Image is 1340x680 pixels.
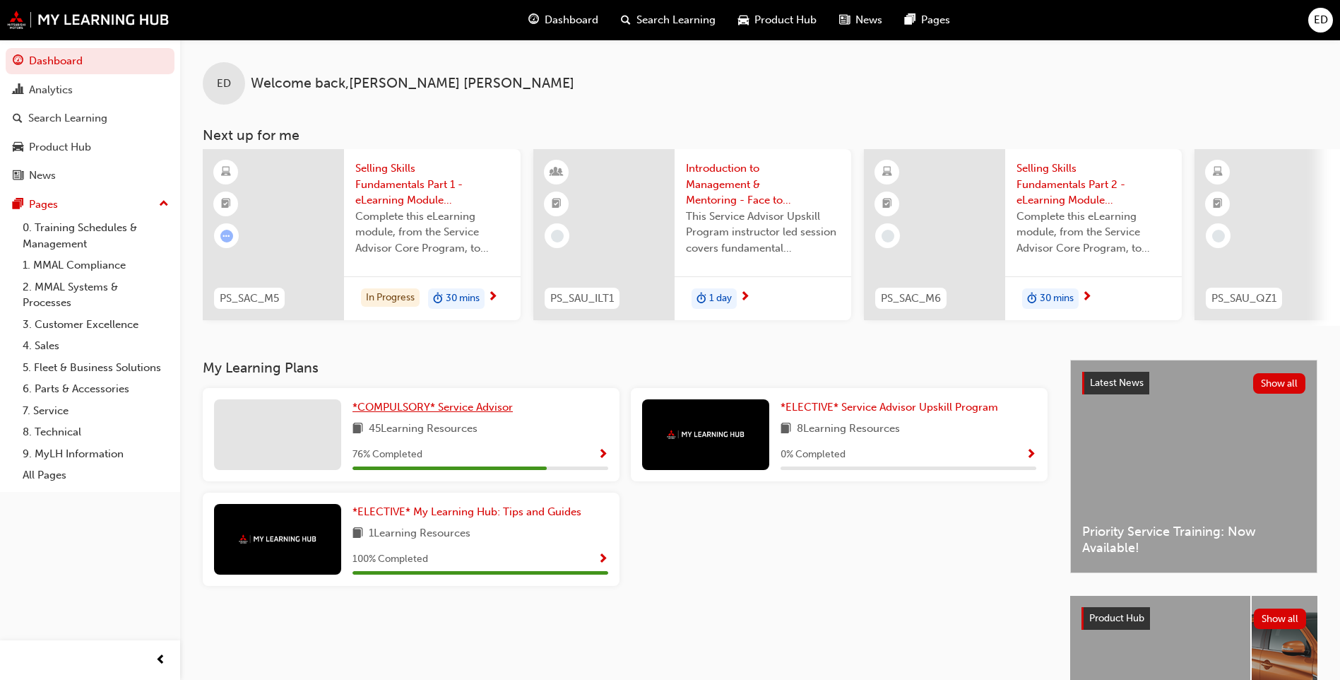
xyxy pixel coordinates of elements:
span: prev-icon [155,652,166,669]
button: Show Progress [598,551,608,568]
a: Product HubShow all [1081,607,1306,630]
span: duration-icon [1027,290,1037,308]
span: pages-icon [13,199,23,211]
span: news-icon [839,11,850,29]
a: News [6,163,174,189]
span: next-icon [1081,291,1092,304]
span: next-icon [487,291,498,304]
span: learningResourceType_ELEARNING-icon [1213,163,1223,182]
span: 30 mins [446,291,480,307]
span: Show Progress [598,553,608,566]
span: booktick-icon [882,195,892,213]
a: PS_SAU_ILT1Introduction to Management & Mentoring - Face to Face Instructor Led Training (Service... [533,149,851,320]
span: Pages [921,12,950,28]
button: Show Progress [1026,446,1036,464]
a: news-iconNews [828,6,894,35]
a: *COMPULSORY* Service Advisor [352,399,518,416]
span: learningResourceType_ELEARNING-icon [221,163,231,182]
button: Pages [6,192,174,218]
a: *ELECTIVE* My Learning Hub: Tips and Guides [352,504,587,520]
span: pages-icon [905,11,915,29]
span: booktick-icon [1213,195,1223,213]
div: Search Learning [28,110,107,127]
a: Search Learning [6,105,174,131]
span: ED [1314,12,1328,28]
a: 0. Training Schedules & Management [17,217,174,254]
span: This Service Advisor Upskill Program instructor led session covers fundamental management styles ... [686,209,840,257]
button: DashboardAnalyticsSearch LearningProduct HubNews [6,45,174,192]
a: 9. MyLH Information [17,443,174,465]
span: 100 % Completed [352,551,428,568]
span: PS_SAU_ILT1 [550,291,614,307]
span: book-icon [352,525,363,543]
span: Show Progress [1026,449,1036,462]
a: pages-iconPages [894,6,961,35]
span: guage-icon [528,11,539,29]
h3: Next up for me [180,127,1340,143]
h3: My Learning Plans [203,360,1048,376]
span: *ELECTIVE* Service Advisor Upskill Program [781,401,998,414]
span: 45 Learning Resources [369,421,478,438]
span: chart-icon [13,84,23,97]
span: Show Progress [598,449,608,462]
a: PS_SAC_M5Selling Skills Fundamentals Part 1 - eLearning Module (Service Advisor Core Program)Comp... [203,149,521,320]
a: 7. Service [17,400,174,422]
div: Analytics [29,82,73,98]
a: Latest NewsShow all [1082,372,1305,394]
a: Product Hub [6,134,174,160]
span: 1 day [709,291,732,307]
span: car-icon [738,11,749,29]
img: mmal [239,534,316,544]
span: Complete this eLearning module, from the Service Advisor Core Program, to develop an understandin... [1016,209,1170,257]
span: booktick-icon [221,195,231,213]
a: 1. MMAL Compliance [17,254,174,276]
span: *ELECTIVE* My Learning Hub: Tips and Guides [352,505,581,518]
span: News [855,12,882,28]
span: learningRecordVerb_ATTEMPT-icon [220,230,233,242]
a: 4. Sales [17,335,174,357]
a: 5. Fleet & Business Solutions [17,357,174,379]
img: mmal [667,430,745,439]
a: 2. MMAL Systems & Processes [17,276,174,314]
a: *ELECTIVE* Service Advisor Upskill Program [781,399,1004,416]
span: 0 % Completed [781,447,846,463]
span: 8 Learning Resources [797,421,900,438]
span: next-icon [740,291,750,304]
div: In Progress [361,288,420,307]
span: PS_SAC_M6 [881,291,941,307]
span: Priority Service Training: Now Available! [1082,524,1305,556]
span: Welcome back , [PERSON_NAME] [PERSON_NAME] [251,76,574,92]
span: search-icon [621,11,631,29]
span: learningResourceType_INSTRUCTOR_LED-icon [552,163,562,182]
a: 8. Technical [17,421,174,443]
span: booktick-icon [552,195,562,213]
div: News [29,168,56,184]
a: search-iconSearch Learning [610,6,727,35]
span: Product Hub [754,12,817,28]
button: Show all [1254,609,1307,629]
span: book-icon [781,421,791,438]
span: Introduction to Management & Mentoring - Face to Face Instructor Led Training (Service Advisor Up... [686,160,840,209]
a: 6. Parts & Accessories [17,378,174,400]
span: ED [217,76,231,92]
button: Show all [1253,373,1306,394]
span: 30 mins [1040,291,1074,307]
button: ED [1308,8,1333,33]
span: Dashboard [545,12,598,28]
button: Show Progress [598,446,608,464]
a: All Pages [17,464,174,486]
span: Search Learning [636,12,716,28]
a: mmal [7,11,170,29]
span: learningResourceType_ELEARNING-icon [882,163,892,182]
span: duration-icon [433,290,443,308]
span: *COMPULSORY* Service Advisor [352,401,513,414]
span: up-icon [159,195,169,213]
span: learningRecordVerb_NONE-icon [551,230,564,242]
span: car-icon [13,141,23,154]
a: Dashboard [6,48,174,74]
a: 3. Customer Excellence [17,314,174,336]
div: Pages [29,197,58,213]
span: PS_SAU_QZ1 [1211,291,1276,307]
span: Complete this eLearning module, from the Service Advisor Core Program, to develop an understandin... [355,209,509,257]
